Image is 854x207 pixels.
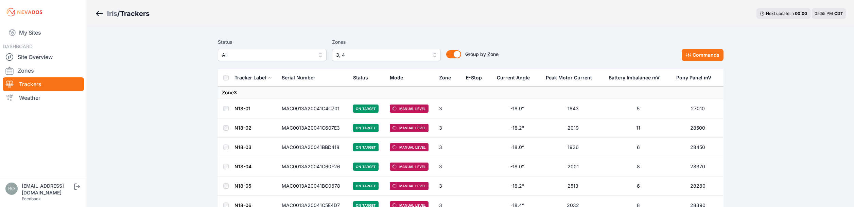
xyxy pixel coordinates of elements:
td: MAC0013A20041C607E3 [278,118,349,138]
td: -18.2° [493,176,542,196]
td: 28280 [672,176,723,196]
span: Manual Level [390,163,429,171]
img: Nevados [5,7,43,18]
button: Pony Panel mV [676,70,717,86]
button: Serial Number [282,70,321,86]
span: Manual Level [390,124,429,132]
h3: Trackers [120,9,150,18]
td: 2513 [542,176,605,196]
div: Peak Motor Current [546,74,592,81]
td: 2019 [542,118,605,138]
button: All [218,49,327,61]
button: Peak Motor Current [546,70,597,86]
td: 5 [605,99,673,118]
td: 2001 [542,157,605,176]
div: Battery Imbalance mV [609,74,660,81]
div: [EMAIL_ADDRESS][DOMAIN_NAME] [22,183,73,196]
a: Site Overview [3,50,84,64]
span: On Target [353,163,379,171]
a: Iris [107,9,117,18]
span: All [222,51,313,59]
button: Current Angle [497,70,535,86]
a: N18-01 [234,106,250,111]
span: On Target [353,124,379,132]
a: N18-04 [234,164,251,169]
td: -18.2° [493,118,542,138]
a: N18-05 [234,183,251,189]
td: 28500 [672,118,723,138]
span: Group by Zone [465,51,499,57]
a: Feedback [22,196,41,201]
td: 3 [435,118,462,138]
span: DASHBOARD [3,43,33,49]
div: Current Angle [497,74,530,81]
img: rono@prim.com [5,183,18,195]
td: MAC0013A20041C4C701 [278,99,349,118]
td: 28450 [672,138,723,157]
td: 8 [605,157,673,176]
td: 3 [435,157,462,176]
div: Pony Panel mV [676,74,711,81]
span: Manual Level [390,105,429,113]
button: E-Stop [466,70,487,86]
div: Zone [439,74,451,81]
td: Zone 3 [218,87,724,99]
td: 27010 [672,99,723,118]
span: 05:55 PM [815,11,833,16]
td: MAC0013A20041C60F26 [278,157,349,176]
button: Battery Imbalance mV [609,70,665,86]
div: Mode [390,74,403,81]
a: Weather [3,91,84,105]
td: 1843 [542,99,605,118]
td: -18.0° [493,99,542,118]
button: Status [353,70,373,86]
td: -18.0° [493,138,542,157]
span: On Target [353,182,379,190]
a: My Sites [3,24,84,41]
span: Manual Level [390,143,429,151]
td: 6 [605,176,673,196]
td: 3 [435,99,462,118]
td: MAC0013A20041BC0678 [278,176,349,196]
nav: Breadcrumb [95,5,150,22]
button: Tracker Label [234,70,272,86]
div: Status [353,74,368,81]
td: 28370 [672,157,723,176]
span: On Target [353,105,379,113]
td: 11 [605,118,673,138]
span: Manual Level [390,182,429,190]
button: Mode [390,70,408,86]
span: 3, 4 [336,51,427,59]
a: N18-02 [234,125,251,131]
span: CDT [834,11,843,16]
span: On Target [353,143,379,151]
button: Zone [439,70,456,86]
div: 00 : 00 [795,11,807,16]
span: Next update in [766,11,794,16]
td: 6 [605,138,673,157]
span: / [117,9,120,18]
label: Status [218,38,327,46]
button: 3, 4 [332,49,441,61]
div: E-Stop [466,74,482,81]
button: Commands [682,49,724,61]
a: N18-03 [234,144,251,150]
td: 3 [435,138,462,157]
div: Serial Number [282,74,315,81]
a: Zones [3,64,84,77]
td: 1936 [542,138,605,157]
td: MAC0013A20041BBD418 [278,138,349,157]
a: Trackers [3,77,84,91]
td: 3 [435,176,462,196]
div: Tracker Label [234,74,266,81]
label: Zones [332,38,441,46]
td: -18.0° [493,157,542,176]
